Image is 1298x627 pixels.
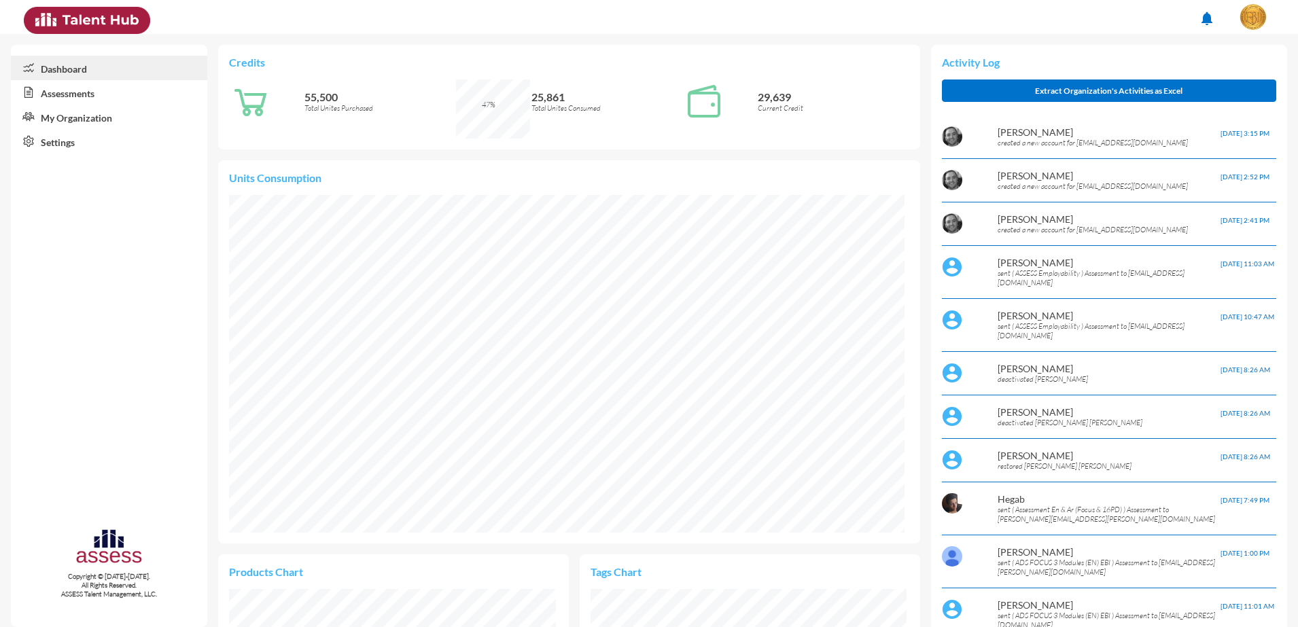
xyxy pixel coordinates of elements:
[11,56,207,80] a: Dashboard
[11,572,207,598] p: Copyright © [DATE]-[DATE]. All Rights Reserved. ASSESS Talent Management, LLC.
[942,363,962,383] img: default%20profile%20image.svg
[1221,452,1270,461] span: [DATE] 8:26 AM
[998,268,1221,287] p: sent ( ASSESS Employability ) Assessment to [EMAIL_ADDRESS][DOMAIN_NAME]
[998,374,1221,384] p: deactivated [PERSON_NAME]
[998,126,1221,138] p: [PERSON_NAME]
[1221,496,1269,504] span: [DATE] 7:49 PM
[942,450,962,470] img: default%20profile%20image.svg
[942,56,1276,69] p: Activity Log
[998,461,1221,471] p: restored [PERSON_NAME] [PERSON_NAME]
[1221,312,1274,321] span: [DATE] 10:47 AM
[998,450,1221,461] p: [PERSON_NAME]
[1221,129,1269,137] span: [DATE] 3:15 PM
[998,418,1221,427] p: deactivated [PERSON_NAME] [PERSON_NAME]
[75,527,143,570] img: assesscompany-logo.png
[942,126,962,147] img: AOh14GigaHH8sHFAKTalDol_Rto9g2wtRCd5DeEZ-VfX2Q
[1221,409,1270,417] span: [DATE] 8:26 AM
[998,546,1221,558] p: [PERSON_NAME]
[1221,259,1274,268] span: [DATE] 11:03 AM
[482,100,495,109] span: 47%
[758,103,909,113] p: Current Credit
[1221,216,1269,224] span: [DATE] 2:41 PM
[998,181,1221,191] p: created a new account for [EMAIL_ADDRESS][DOMAIN_NAME]
[758,90,909,103] p: 29,639
[1221,549,1269,557] span: [DATE] 1:00 PM
[591,565,750,578] p: Tags Chart
[998,493,1221,505] p: Hegab
[942,257,962,277] img: default%20profile%20image.svg
[1199,10,1215,26] mat-icon: notifications
[229,56,909,69] p: Credits
[11,105,207,129] a: My Organization
[998,363,1221,374] p: [PERSON_NAME]
[942,170,962,190] img: AOh14GigaHH8sHFAKTalDol_Rto9g2wtRCd5DeEZ-VfX2Q
[998,599,1221,611] p: [PERSON_NAME]
[942,79,1276,102] button: Extract Organization's Activities as Excel
[998,558,1221,577] p: sent ( ADS FOCUS 3 Modules (EN) EBI ) Assessment to [EMAIL_ADDRESS][PERSON_NAME][DOMAIN_NAME]
[11,80,207,105] a: Assessments
[1221,602,1274,610] span: [DATE] 11:01 AM
[1221,173,1269,181] span: [DATE] 2:52 PM
[1221,365,1270,374] span: [DATE] 8:26 AM
[304,103,455,113] p: Total Unites Purchased
[304,90,455,103] p: 55,500
[998,213,1221,225] p: [PERSON_NAME]
[942,406,962,427] img: default%20profile%20image.svg
[998,321,1221,340] p: sent ( ASSESS Employability ) Assessment to [EMAIL_ADDRESS][DOMAIN_NAME]
[998,310,1221,321] p: [PERSON_NAME]
[229,171,909,184] p: Units Consumption
[942,213,962,234] img: AOh14GigaHH8sHFAKTalDol_Rto9g2wtRCd5DeEZ-VfX2Q
[998,505,1221,524] p: sent ( Assessment En & Ar (Focus & 16PD) ) Assessment to [PERSON_NAME][EMAIL_ADDRESS][PERSON_NAME...
[942,493,962,517] img: 68386ba0-395a-11eb-a8f6-11cf858b2db6_%D9%A2%D9%A0%D9%A1%D9%A6%D9%A0%D9%A3%D9%A2%D9%A2_%D9%A0%D9%A...
[998,225,1221,234] p: created a new account for [EMAIL_ADDRESS][DOMAIN_NAME]
[11,129,207,154] a: Settings
[942,599,962,620] img: default%20profile%20image.svg
[942,546,962,567] img: AOh14Gi7Q8_hJbo2YyL7eUnkQLRj8lxRJ-fU1Xxtrk36_PcKP4D1QTr221S62ikFbGVP1yUype625yguIPWvpbRG-eErVBB5k...
[998,257,1221,268] p: [PERSON_NAME]
[531,90,682,103] p: 25,861
[229,565,393,578] p: Products Chart
[531,103,682,113] p: Total Unites Consumed
[998,406,1221,418] p: [PERSON_NAME]
[998,138,1221,147] p: created a new account for [EMAIL_ADDRESS][DOMAIN_NAME]
[942,310,962,330] img: default%20profile%20image.svg
[998,170,1221,181] p: [PERSON_NAME]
